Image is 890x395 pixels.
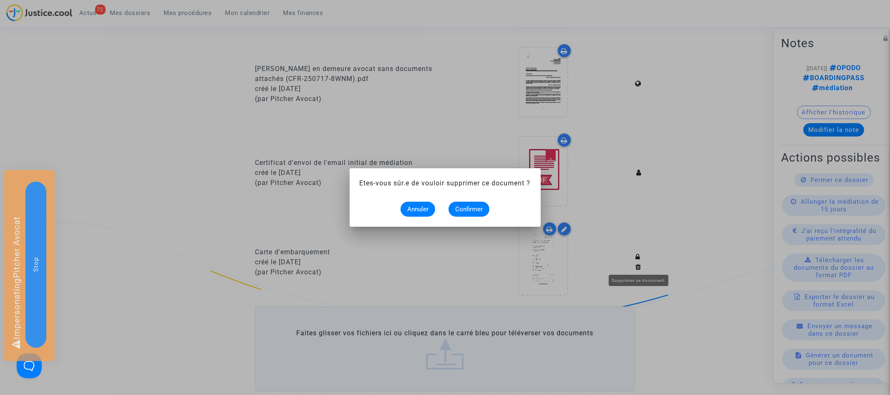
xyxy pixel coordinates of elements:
span: Annuler [407,205,429,213]
span: Stop [32,257,40,272]
button: Confirmer [449,202,489,217]
button: Annuler [401,202,435,217]
span: Etes-vous sûr.e de vouloir supprimer ce document ? [360,179,531,187]
span: Confirmer [455,205,483,213]
iframe: Help Scout Beacon - Open [17,353,42,378]
div: Impersonating [4,170,55,361]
